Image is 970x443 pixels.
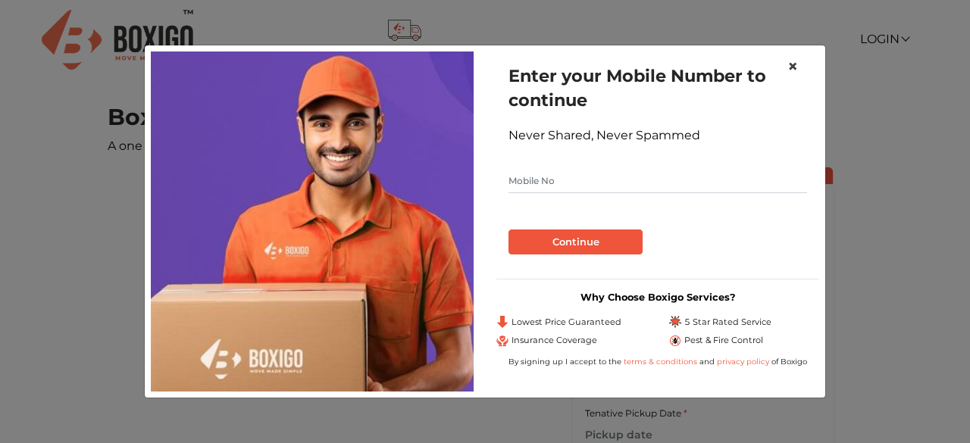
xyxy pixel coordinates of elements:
[508,126,807,145] div: Never Shared, Never Spammed
[512,334,597,347] span: Insurance Coverage
[684,334,763,347] span: Pest & Fire Control
[508,169,807,193] input: Mobile No
[787,55,798,77] span: ×
[508,229,643,255] button: Continue
[508,64,807,112] h1: Enter your Mobile Number to continue
[512,316,621,329] span: Lowest Price Guaranteed
[775,45,810,88] button: Close
[715,357,771,367] a: privacy policy
[496,356,819,367] div: By signing up I accept to the and of Boxigo
[684,316,771,329] span: 5 Star Rated Service
[151,51,474,391] img: storage-img
[496,292,819,303] h3: Why Choose Boxigo Services?
[624,357,699,367] a: terms & conditions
